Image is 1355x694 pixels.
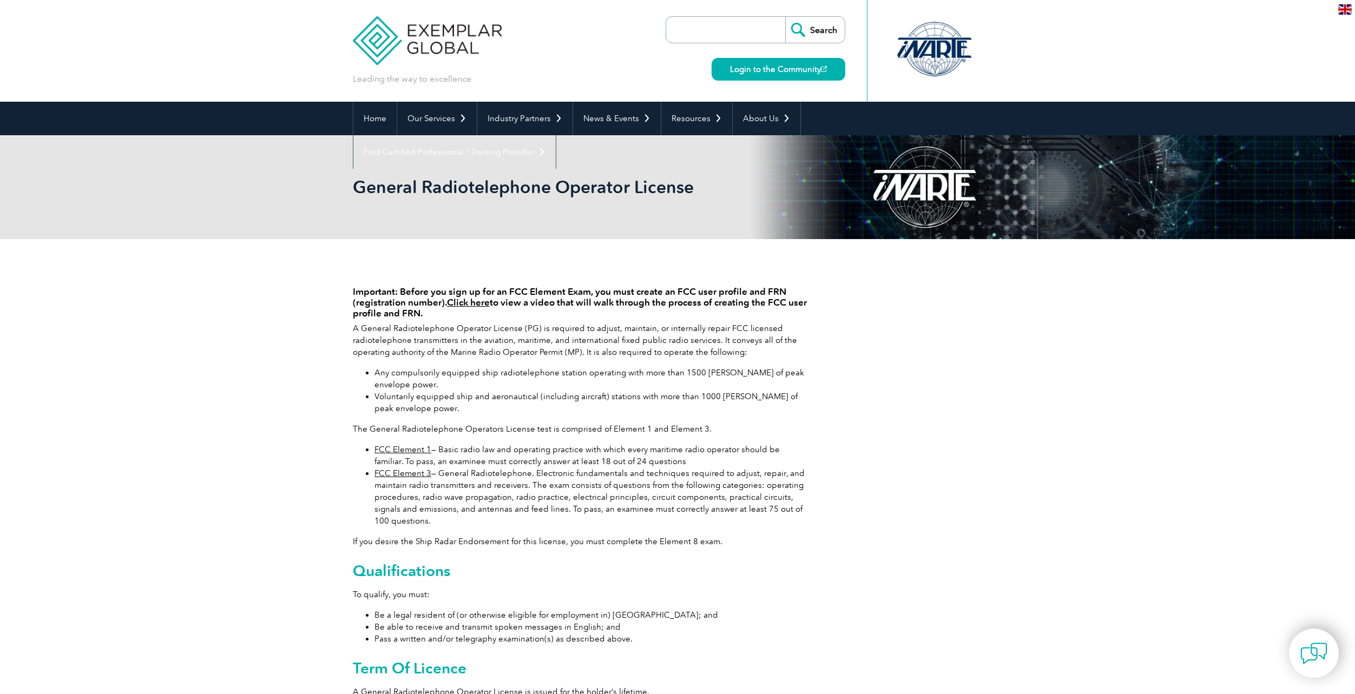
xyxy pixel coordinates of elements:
li: Voluntarily equipped ship and aeronautical (including aircraft) stations with more than 1000 [PER... [374,391,807,414]
p: To qualify, you must: [353,589,807,600]
a: Home [353,102,397,135]
a: FCC Element 1 [374,445,431,454]
h2: Term Of Licence [353,659,807,677]
a: FCC Element 3 [374,468,431,478]
li: Be able to receive and transmit spoken messages in English; and [374,621,807,633]
p: A General Radiotelephone Operator License (PG) is required to adjust, maintain, or internally rep... [353,322,807,358]
img: en [1338,4,1352,15]
li: — General Radiotelephone. Electronic fundamentals and techniques required to adjust, repair, and ... [374,467,807,527]
li: — Basic radio law and operating practice with which every maritime radio operator should be famil... [374,444,807,467]
a: About Us [733,102,800,135]
h2: General Radiotelephone Operator License [353,179,807,196]
p: Leading the way to excellence [353,73,471,85]
a: Find Certified Professional / Training Provider [353,135,556,169]
h2: Qualifications [353,562,807,579]
li: Pass a written and/or telegraphy examination(s) as described above. [374,633,807,645]
a: Our Services [397,102,477,135]
p: If you desire the Ship Radar Endorsement for this license, you must complete the Element 8 exam. [353,536,807,547]
a: Click here [447,297,490,308]
a: Industry Partners [477,102,573,135]
a: News & Events [573,102,661,135]
img: open_square.png [821,66,827,72]
a: Login to the Community [712,58,845,81]
h4: Important: Before you sign up for an FCC Element Exam, you must create an FCC user profile and FR... [353,286,807,319]
img: contact-chat.png [1300,640,1327,667]
a: Resources [661,102,732,135]
li: Be a legal resident of (or otherwise eligible for employment in) [GEOGRAPHIC_DATA]; and [374,609,807,621]
input: Search [785,17,845,43]
p: The General Radiotelephone Operators License test is comprised of Element 1 and Element 3. [353,423,807,435]
li: Any compulsorily equipped ship radiotelephone station operating with more than 1500 [PERSON_NAME]... [374,367,807,391]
